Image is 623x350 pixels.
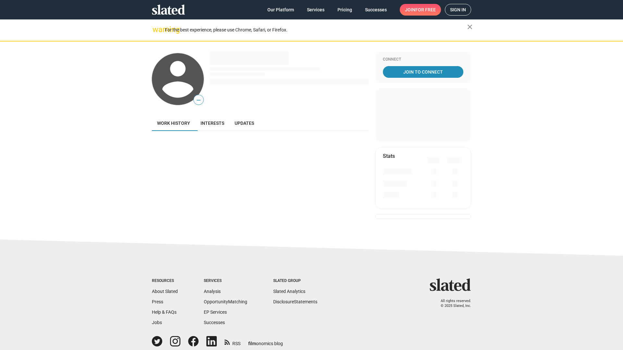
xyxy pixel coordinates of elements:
span: Work history [157,121,190,126]
span: for free [415,4,436,16]
span: Join [405,4,436,16]
span: — [194,96,203,104]
a: Help & FAQs [152,309,177,315]
a: About Slated [152,289,178,294]
span: Pricing [337,4,352,16]
span: Services [307,4,324,16]
a: Pricing [332,4,357,16]
div: Services [204,278,247,284]
a: Our Platform [262,4,299,16]
span: Successes [365,4,387,16]
span: Updates [235,121,254,126]
mat-icon: warning [153,26,160,33]
a: filmonomics blog [248,335,283,347]
span: Join To Connect [384,66,462,78]
a: DisclosureStatements [273,299,317,304]
div: Resources [152,278,178,284]
span: film [248,341,256,346]
mat-card-title: Stats [383,153,395,159]
div: Connect [383,57,463,62]
a: Joinfor free [400,4,441,16]
a: Slated Analytics [273,289,305,294]
span: Interests [201,121,224,126]
a: Press [152,299,163,304]
a: Work history [152,115,195,131]
a: Successes [360,4,392,16]
a: Join To Connect [383,66,463,78]
a: Sign in [445,4,471,16]
a: EP Services [204,309,227,315]
mat-icon: close [466,23,474,31]
span: Our Platform [267,4,294,16]
div: For the best experience, please use Chrome, Safari, or Firefox. [165,26,467,34]
a: Updates [229,115,259,131]
a: Services [302,4,330,16]
p: All rights reserved. © 2025 Slated, Inc. [434,299,471,308]
a: Jobs [152,320,162,325]
div: Slated Group [273,278,317,284]
a: RSS [225,337,240,347]
span: Sign in [450,4,466,15]
a: Analysis [204,289,221,294]
a: Successes [204,320,225,325]
a: Interests [195,115,229,131]
a: OpportunityMatching [204,299,247,304]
